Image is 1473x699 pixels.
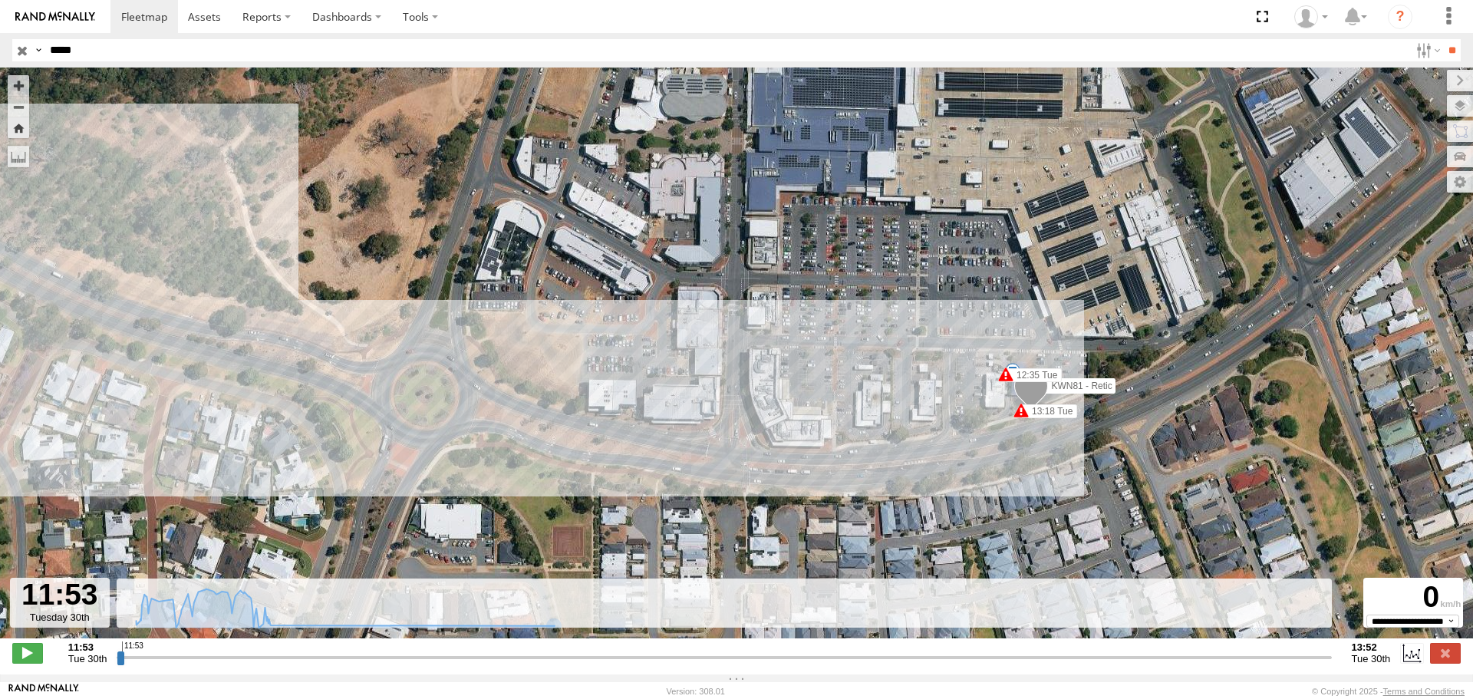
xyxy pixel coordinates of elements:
[1051,380,1112,391] span: KWN81 - Retic
[1447,171,1473,193] label: Map Settings
[1006,368,1062,382] label: 12:35 Tue
[1289,5,1333,28] div: Andrew Fisher
[1352,641,1391,653] strong: 13:52
[1005,363,1020,378] div: 5
[1388,5,1412,29] i: ?
[1352,653,1391,664] span: Tue 30th Sep 2025
[1366,580,1461,615] div: 0
[8,117,29,138] button: Zoom Home
[68,641,107,653] strong: 11:53
[1312,687,1465,696] div: © Copyright 2025 -
[8,96,29,117] button: Zoom out
[1383,687,1465,696] a: Terms and Conditions
[68,653,107,664] span: Tue 30th Sep 2025
[15,12,95,22] img: rand-logo.svg
[8,684,79,699] a: Visit our Website
[1021,404,1077,418] label: 13:18 Tue
[8,146,29,167] label: Measure
[32,39,44,61] label: Search Query
[667,687,725,696] div: Version: 308.01
[1410,39,1443,61] label: Search Filter Options
[122,641,143,654] span: 11:53
[1430,643,1461,663] label: Close
[8,75,29,96] button: Zoom in
[12,643,43,663] label: Play/Stop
